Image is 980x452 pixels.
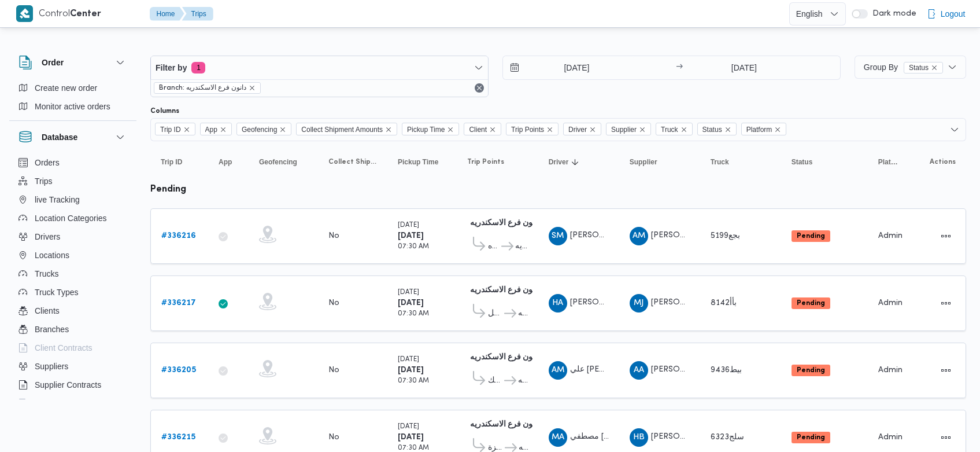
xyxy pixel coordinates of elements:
[35,359,68,373] span: Suppliers
[398,311,429,317] small: 07:30 AM
[661,123,678,136] span: Truck
[469,123,487,136] span: Client
[219,157,232,167] span: App
[220,126,227,133] button: Remove App from selection in this group
[792,230,830,242] span: Pending
[9,79,136,120] div: Order
[625,153,694,171] button: Supplier
[150,106,179,116] label: Columns
[398,445,429,451] small: 07:30 AM
[161,366,196,374] b: # 336205
[161,157,182,167] span: Trip ID
[398,366,424,374] b: [DATE]
[563,123,601,135] span: Driver
[711,157,729,167] span: Truck
[950,125,959,134] button: Open list of options
[706,153,775,171] button: Truck
[651,433,785,440] span: [PERSON_NAME] [PERSON_NAME]
[398,299,424,307] b: [DATE]
[35,174,53,188] span: Trips
[470,354,541,361] b: دانون فرع الاسكندريه
[14,97,132,116] button: Monitor active orders
[447,126,454,133] button: Remove Pickup Time from selection in this group
[19,56,127,69] button: Order
[236,123,291,135] span: Geofencing
[402,123,459,135] span: Pickup Time
[35,378,101,392] span: Supplier Contracts
[651,366,785,373] span: [PERSON_NAME] [PERSON_NAME]
[787,153,862,171] button: Status
[549,227,567,245] div: Saad Muhammad Yousf
[549,294,567,313] div: Hanei Aihab Sbhai Abadalazaiaz Ibrahem
[14,246,132,264] button: Locations
[9,153,136,404] div: Database
[571,157,580,167] svg: Sorted in descending order
[681,126,687,133] button: Remove Truck from selection in this group
[35,341,93,355] span: Client Contracts
[488,374,502,388] span: قسم محرم بك
[35,267,58,281] span: Trucks
[259,157,297,167] span: Geofencing
[14,302,132,320] button: Clients
[296,123,397,135] span: Collect Shipment Amounts
[191,62,205,74] span: 1 active filters
[878,232,903,240] span: Admin
[633,428,645,447] span: HB
[630,157,657,167] span: Supplier
[214,153,243,171] button: App
[864,63,943,72] span: Group By Status
[154,82,261,94] span: Branch: دانون فرع الاسكندريه
[868,9,916,19] span: Dark mode
[570,433,667,440] span: مصطفي [PERSON_NAME]
[651,231,717,239] span: [PERSON_NAME]
[156,153,202,171] button: Trip ID
[797,434,825,441] b: Pending
[506,123,559,135] span: Trip Points
[14,320,132,339] button: Branches
[489,126,496,133] button: Remove Client from selection in this group
[630,294,648,313] div: Muhammad Jmuaah Dsaoqai Bsaioni
[878,299,903,307] span: Admin
[874,153,903,171] button: Platform
[155,123,195,135] span: Trip ID
[686,56,801,79] input: Press the down key to open a popover containing a calendar.
[183,126,190,133] button: Remove Trip ID from selection in this group
[398,357,419,363] small: [DATE]
[503,56,634,79] input: Press the down key to open a popover containing a calendar.
[16,5,33,22] img: X8yXhbKr1z7QwAAAABJRU5ErkJggg==
[200,123,232,135] span: App
[14,357,132,376] button: Suppliers
[35,81,97,95] span: Create new order
[35,396,64,410] span: Devices
[702,123,722,136] span: Status
[398,289,419,296] small: [DATE]
[398,232,424,240] b: [DATE]
[634,361,644,380] span: AA
[328,231,339,241] div: No
[35,193,80,207] span: live Tracking
[398,157,438,167] span: Pickup Time
[14,264,132,283] button: Trucks
[407,123,445,136] span: Pickup Time
[35,230,60,244] span: Drivers
[35,322,69,336] span: Branches
[589,126,596,133] button: Remove Driver from selection in this group
[488,307,502,321] span: قسم ثان الرمل
[472,81,486,95] button: Remove
[14,172,132,190] button: Trips
[633,227,645,245] span: AM
[161,433,195,441] b: # 336215
[878,366,903,374] span: Admin
[937,227,955,245] button: Actions
[328,365,339,376] div: No
[242,123,277,136] span: Geofencing
[398,433,424,441] b: [DATE]
[398,222,419,229] small: [DATE]
[42,130,77,144] h3: Database
[937,428,955,447] button: Actions
[398,378,429,384] small: 07:30 AM
[611,123,637,136] span: Supplier
[161,431,195,444] a: #336215
[630,227,648,245] div: Amaro Muhammad Muhammad Yousf
[398,244,429,250] small: 07:30 AM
